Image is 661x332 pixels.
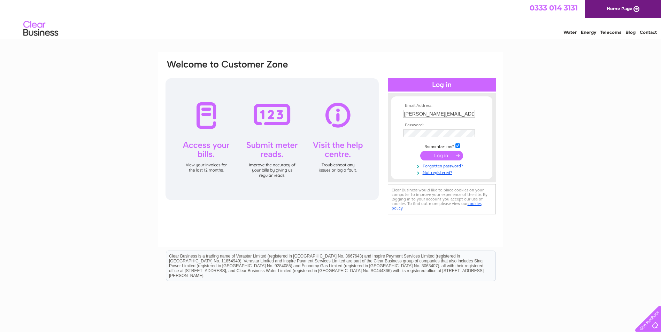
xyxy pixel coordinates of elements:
[401,142,482,149] td: Remember me?
[420,151,463,160] input: Submit
[563,30,577,35] a: Water
[640,30,657,35] a: Contact
[403,162,482,169] a: Forgotten password?
[625,30,636,35] a: Blog
[166,4,495,34] div: Clear Business is a trading name of Verastar Limited (registered in [GEOGRAPHIC_DATA] No. 3667643...
[23,18,59,39] img: logo.png
[401,103,482,108] th: Email Address:
[581,30,596,35] a: Energy
[403,169,482,175] a: Not registered?
[401,123,482,128] th: Password:
[600,30,621,35] a: Telecoms
[392,201,482,211] a: cookies policy
[530,3,578,12] a: 0333 014 3131
[388,184,496,214] div: Clear Business would like to place cookies on your computer to improve your experience of the sit...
